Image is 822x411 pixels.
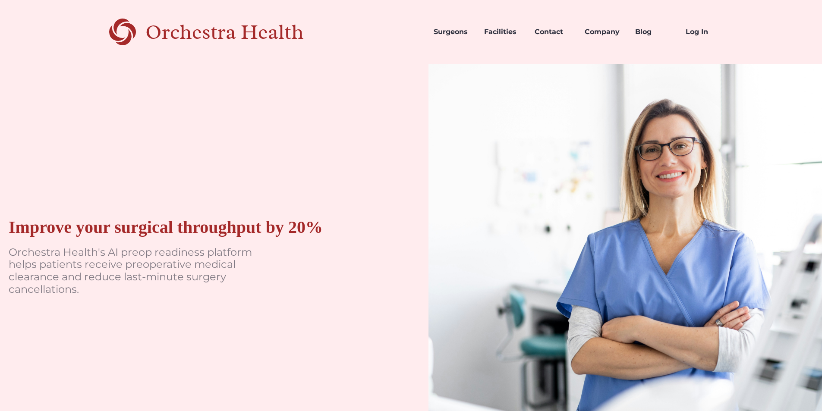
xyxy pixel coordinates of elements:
[528,17,578,47] a: Contact
[477,17,528,47] a: Facilities
[427,17,477,47] a: Surgeons
[679,17,729,47] a: Log In
[578,17,628,47] a: Company
[9,217,323,238] div: Improve your surgical throughput by 20%
[628,17,679,47] a: Blog
[9,246,268,296] p: Orchestra Health's AI preop readiness platform helps patients receive preoperative medical cleara...
[145,23,334,41] div: Orchestra Health
[93,17,334,47] a: home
